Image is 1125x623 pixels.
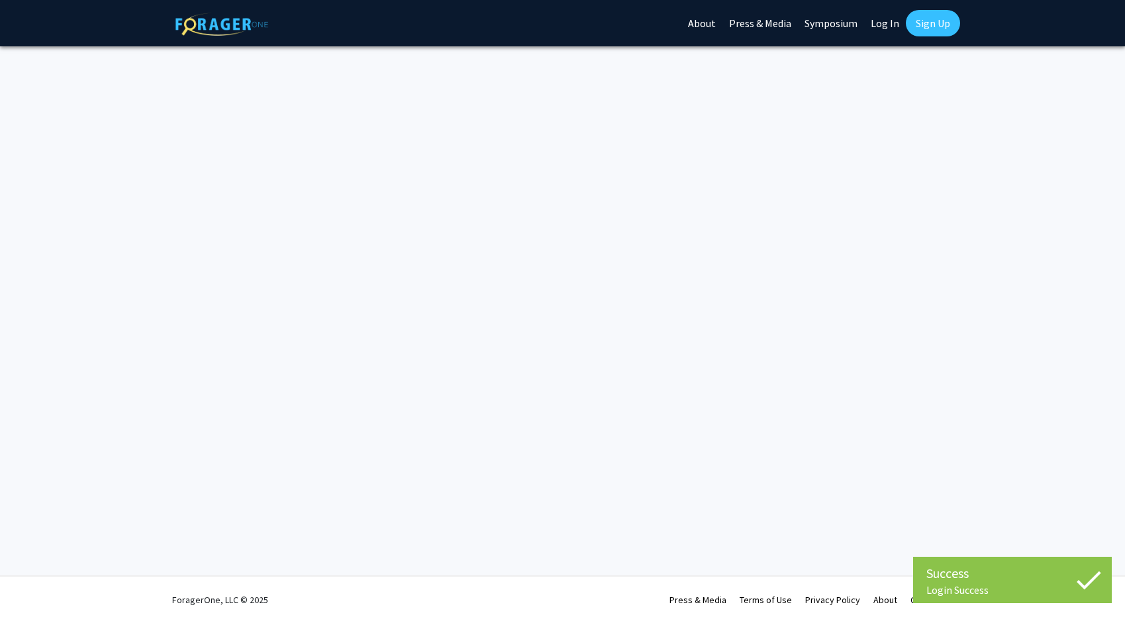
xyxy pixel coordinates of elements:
a: Contact Us [910,594,954,606]
div: Login Success [926,583,1099,597]
div: Success [926,563,1099,583]
div: ForagerOne, LLC © 2025 [172,577,268,623]
a: Press & Media [669,594,726,606]
a: Terms of Use [740,594,792,606]
a: Sign Up [906,10,960,36]
a: About [873,594,897,606]
a: Privacy Policy [805,594,860,606]
img: ForagerOne Logo [175,13,268,36]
